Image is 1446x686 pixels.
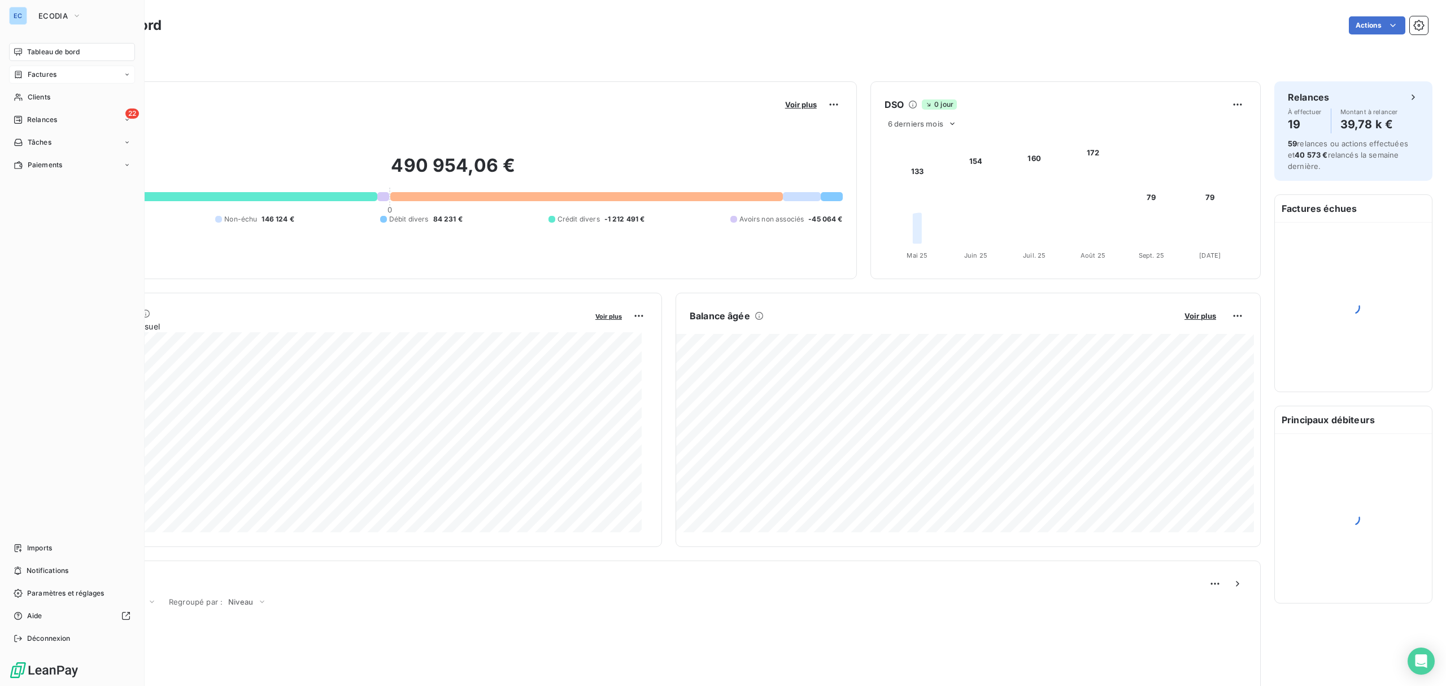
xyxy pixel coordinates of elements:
tspan: Sept. 25 [1139,251,1164,259]
div: EC [9,7,27,25]
span: Factures [28,70,56,80]
span: 6 derniers mois [888,119,943,128]
span: ECODIA [38,11,68,20]
span: Chiffre d'affaires mensuel [64,320,587,332]
span: Montant à relancer [1340,108,1398,115]
div: Open Intercom Messenger [1408,648,1435,675]
span: 40 573 € [1295,150,1327,159]
tspan: Juin 25 [964,251,987,259]
h4: 39,78 k € [1340,115,1398,133]
h2: 490 954,06 € [64,154,843,188]
button: Voir plus [782,99,820,110]
span: Déconnexion [27,633,71,644]
span: 59 [1288,139,1297,148]
span: 0 jour [922,99,957,110]
span: Crédit divers [558,214,600,224]
span: Voir plus [785,100,817,109]
span: -1 212 491 € [604,214,645,224]
span: relances ou actions effectuées et relancés la semaine dernière. [1288,139,1408,171]
h6: Balance âgée [690,309,750,323]
span: Aide [27,611,42,621]
span: Clients [28,92,50,102]
span: Relances [27,115,57,125]
button: Actions [1349,16,1405,34]
span: Regroupé par : [169,597,223,606]
span: 0 [387,205,392,214]
span: Non-échu [224,214,257,224]
span: Tableau de bord [27,47,80,57]
span: 22 [125,108,139,119]
span: 146 124 € [262,214,294,224]
span: Paramètres et réglages [27,588,104,598]
h6: Factures échues [1275,195,1432,222]
tspan: Mai 25 [907,251,927,259]
span: Tâches [28,137,51,147]
a: Aide [9,607,135,625]
h6: DSO [885,98,904,111]
h6: Relances [1288,90,1329,104]
span: Débit divers [389,214,429,224]
tspan: [DATE] [1199,251,1221,259]
span: Paiements [28,160,62,170]
span: À effectuer [1288,108,1322,115]
span: -45 064 € [808,214,842,224]
tspan: Août 25 [1080,251,1105,259]
span: Voir plus [595,312,622,320]
h4: 19 [1288,115,1322,133]
span: Niveau [228,597,253,606]
span: Notifications [27,566,68,576]
span: Voir plus [1184,311,1216,320]
span: Avoirs non associés [739,214,804,224]
tspan: Juil. 25 [1023,251,1046,259]
button: Voir plus [1181,311,1219,321]
h6: Principaux débiteurs [1275,406,1432,433]
img: Logo LeanPay [9,661,79,679]
button: Voir plus [592,311,625,321]
span: 84 231 € [433,214,463,224]
span: Imports [27,543,52,553]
